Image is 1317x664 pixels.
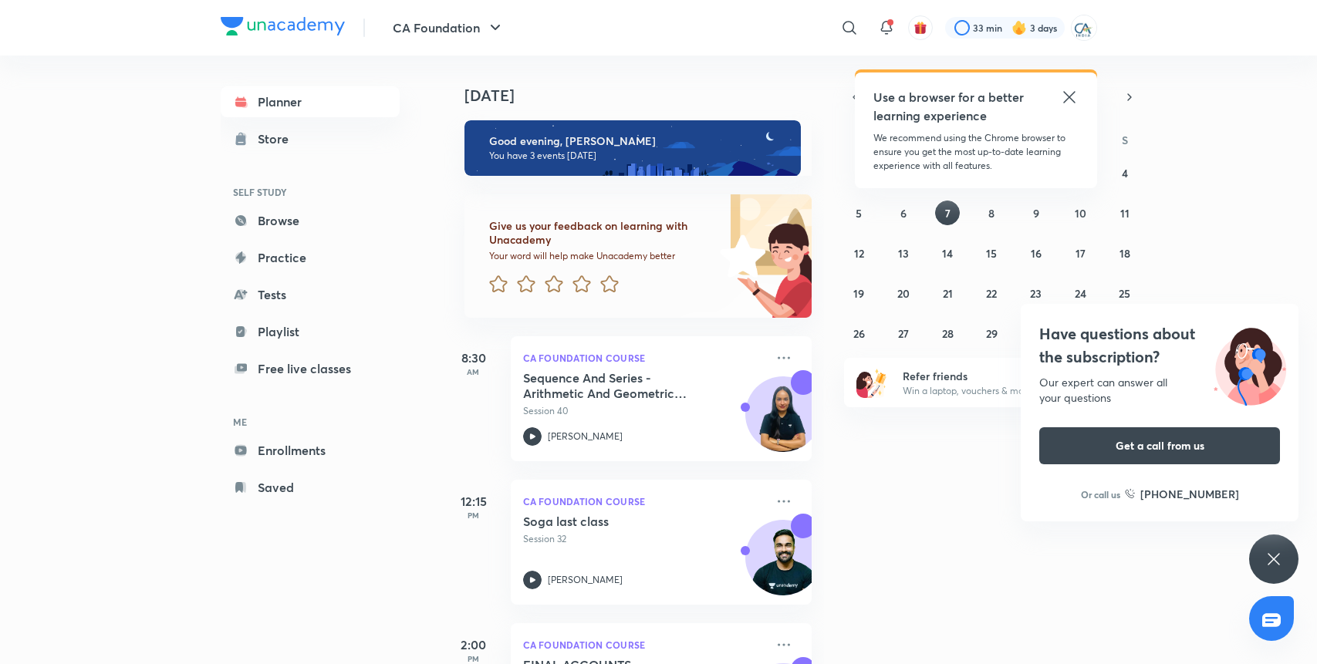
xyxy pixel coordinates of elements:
[221,205,400,236] a: Browse
[464,120,801,176] img: evening
[856,206,862,221] abbr: October 5, 2025
[1039,427,1280,464] button: Get a call from us
[489,134,787,148] h6: Good evening, [PERSON_NAME]
[443,349,505,367] h5: 8:30
[489,150,787,162] p: You have 3 events [DATE]
[853,326,865,341] abbr: October 26, 2025
[443,654,505,663] p: PM
[1011,20,1027,35] img: streak
[1113,201,1137,225] button: October 11, 2025
[942,246,953,261] abbr: October 14, 2025
[1024,241,1049,265] button: October 16, 2025
[221,17,345,35] img: Company Logo
[1122,133,1128,147] abbr: Saturday
[891,241,916,265] button: October 13, 2025
[935,241,960,265] button: October 14, 2025
[1119,286,1130,301] abbr: October 25, 2025
[443,511,505,520] p: PM
[900,206,907,221] abbr: October 6, 2025
[1033,206,1039,221] abbr: October 9, 2025
[846,241,871,265] button: October 12, 2025
[523,514,715,529] h5: Soga last class
[1122,166,1128,180] abbr: October 4, 2025
[854,246,864,261] abbr: October 12, 2025
[942,326,954,341] abbr: October 28, 2025
[1113,281,1137,305] button: October 25, 2025
[1081,487,1120,501] p: Or call us
[1039,375,1280,406] div: Our expert can answer all your questions
[945,206,951,221] abbr: October 7, 2025
[1068,241,1092,265] button: October 17, 2025
[221,86,400,117] a: Planner
[891,281,916,305] button: October 20, 2025
[464,86,827,105] h4: [DATE]
[1075,286,1086,301] abbr: October 24, 2025
[746,385,820,459] img: Avatar
[443,635,505,654] h5: 2:00
[258,130,298,148] div: Store
[846,281,871,305] button: October 19, 2025
[988,206,995,221] abbr: October 8, 2025
[1075,206,1086,221] abbr: October 10, 2025
[1076,246,1086,261] abbr: October 17, 2025
[898,326,909,341] abbr: October 27, 2025
[221,353,400,384] a: Free live classes
[221,472,400,503] a: Saved
[221,409,400,435] h6: ME
[489,250,714,262] p: Your word will help make Unacademy better
[1068,201,1092,225] button: October 10, 2025
[1140,486,1239,502] h6: [PHONE_NUMBER]
[1031,246,1042,261] abbr: October 16, 2025
[846,321,871,345] button: October 26, 2025
[1024,281,1049,305] button: October 23, 2025
[913,21,927,35] img: avatar
[897,286,910,301] abbr: October 20, 2025
[935,321,960,345] button: October 28, 2025
[891,201,916,225] button: October 6, 2025
[1071,15,1097,41] img: Hafiz Md Mustafa
[1120,206,1130,221] abbr: October 11, 2025
[221,279,400,310] a: Tests
[903,384,1092,398] p: Win a laptop, vouchers & more
[221,242,400,273] a: Practice
[873,131,1079,173] p: We recommend using the Chrome browser to ensure you get the most up-to-date learning experience w...
[523,635,765,654] p: CA Foundation Course
[523,370,715,401] h5: Sequence And Series - Arithmetic And Geometric Progressions - IV
[979,281,1004,305] button: October 22, 2025
[943,286,953,301] abbr: October 21, 2025
[1068,281,1092,305] button: October 24, 2025
[523,349,765,367] p: CA Foundation Course
[935,201,960,225] button: October 7, 2025
[986,246,997,261] abbr: October 15, 2025
[1125,486,1239,502] a: [PHONE_NUMBER]
[746,528,820,602] img: Avatar
[443,367,505,376] p: AM
[846,201,871,225] button: October 5, 2025
[523,404,765,418] p: Session 40
[873,88,1027,125] h5: Use a browser for a better learning experience
[523,492,765,511] p: CA Foundation Course
[523,532,765,546] p: Session 32
[891,321,916,345] button: October 27, 2025
[856,367,887,398] img: referral
[667,194,812,318] img: feedback_image
[548,573,623,587] p: [PERSON_NAME]
[1030,286,1042,301] abbr: October 23, 2025
[1119,246,1130,261] abbr: October 18, 2025
[443,492,505,511] h5: 12:15
[979,241,1004,265] button: October 15, 2025
[489,219,714,247] h6: Give us your feedback on learning with Unacademy
[1201,322,1298,406] img: ttu_illustration_new.svg
[1024,201,1049,225] button: October 9, 2025
[1113,160,1137,185] button: October 4, 2025
[221,179,400,205] h6: SELF STUDY
[221,123,400,154] a: Store
[903,368,1092,384] h6: Refer friends
[548,430,623,443] p: [PERSON_NAME]
[221,435,400,466] a: Enrollments
[221,316,400,347] a: Playlist
[908,15,933,40] button: avatar
[853,286,864,301] abbr: October 19, 2025
[979,201,1004,225] button: October 8, 2025
[898,246,909,261] abbr: October 13, 2025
